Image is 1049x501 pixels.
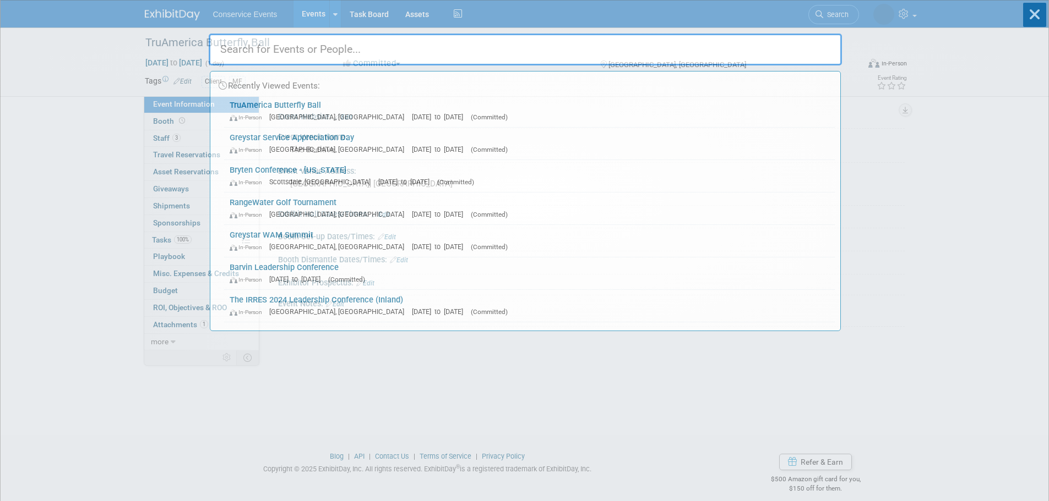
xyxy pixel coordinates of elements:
span: [DATE] to [DATE] [412,243,469,251]
span: [DATE] to [DATE] [412,145,469,153]
span: In-Person [230,211,267,218]
a: RangeWater Golf Tournament In-Person [GEOGRAPHIC_DATA], [GEOGRAPHIC_DATA] [DATE] to [DATE] (Commi... [224,192,835,224]
a: Barvin Leadership Conference In-Person [DATE] to [DATE] (Committed) [224,257,835,289]
span: [GEOGRAPHIC_DATA], [GEOGRAPHIC_DATA] [269,307,410,316]
span: [DATE] to [DATE] [269,275,326,283]
div: Recently Viewed Events: [216,71,835,95]
span: (Committed) [437,178,474,186]
span: In-Person [230,309,267,316]
span: [DATE] to [DATE] [412,210,469,218]
span: Scottsdale, [GEOGRAPHIC_DATA] [269,178,376,186]
span: (Committed) [471,146,508,153]
span: [GEOGRAPHIC_DATA], [GEOGRAPHIC_DATA] [269,243,410,251]
a: Bryten Conference - [US_STATE] In-Person Scottsdale, [GEOGRAPHIC_DATA] [DATE] to [DATE] (Committed) [224,160,835,192]
span: In-Person [230,146,267,153]
span: In-Person [230,276,267,283]
span: (Committed) [471,243,508,251]
a: Greystar WAM Summit In-Person [GEOGRAPHIC_DATA], [GEOGRAPHIC_DATA] [DATE] to [DATE] (Committed) [224,225,835,257]
span: [GEOGRAPHIC_DATA], [GEOGRAPHIC_DATA] [269,145,410,153]
input: Search for Events or People... [209,34,842,65]
span: In-Person [230,179,267,186]
span: (Committed) [471,308,508,316]
span: [DATE] to [DATE] [412,307,469,316]
a: The IRRES 2024 Leadership Conference (Inland) In-Person [GEOGRAPHIC_DATA], [GEOGRAPHIC_DATA] [DAT... [224,290,835,322]
span: [GEOGRAPHIC_DATA], [GEOGRAPHIC_DATA] [269,210,410,218]
span: (Committed) [328,276,365,283]
span: [DATE] to [DATE] [412,113,469,121]
a: Greystar Service Appreciation Day In-Person [GEOGRAPHIC_DATA], [GEOGRAPHIC_DATA] [DATE] to [DATE]... [224,128,835,159]
span: In-Person [230,114,267,121]
span: [GEOGRAPHIC_DATA], [GEOGRAPHIC_DATA] [269,113,410,121]
a: TruAmerica Butterfly Ball In-Person [GEOGRAPHIC_DATA], [GEOGRAPHIC_DATA] [DATE] to [DATE] (Commit... [224,95,835,127]
span: In-Person [230,244,267,251]
span: (Committed) [471,211,508,218]
span: (Committed) [471,113,508,121]
span: [DATE] to [DATE] [378,178,435,186]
